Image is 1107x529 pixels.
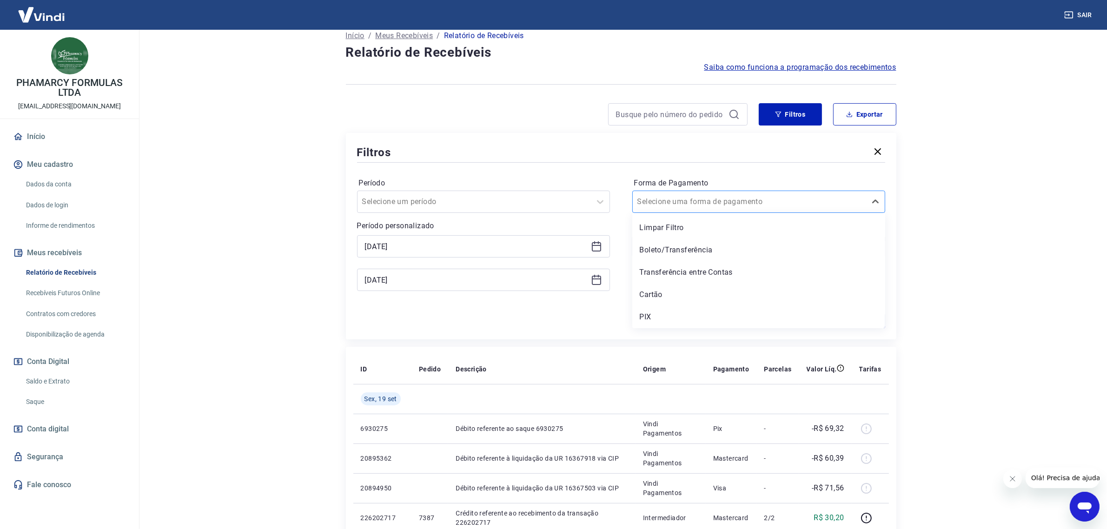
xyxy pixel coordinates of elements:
a: Saque [22,392,128,411]
label: Período [359,178,608,189]
button: Filtros [759,103,822,126]
iframe: Fechar mensagem [1003,469,1022,488]
img: 42a1e547-07cb-44d7-b3fc-737f1caec0bc.jpeg [51,37,88,74]
p: Pix [713,424,749,433]
a: Dados da conta [22,175,128,194]
a: Conta digital [11,419,128,439]
p: Tarifas [859,364,882,374]
p: PHAMARCY FORMULAS LTDA [7,78,132,98]
input: Busque pelo número do pedido [616,107,725,121]
a: Disponibilização de agenda [22,325,128,344]
p: [EMAIL_ADDRESS][DOMAIN_NAME] [18,101,121,111]
p: - [764,454,791,463]
p: Débito referente à liquidação da UR 16367918 via CIP [456,454,628,463]
p: 226202717 [361,513,404,522]
p: 20894950 [361,483,404,493]
iframe: Botão para abrir a janela de mensagens [1070,492,1100,522]
p: / [437,30,440,41]
button: Conta Digital [11,351,128,372]
p: ID [361,364,367,374]
p: Pagamento [713,364,749,374]
p: R$ 30,20 [814,512,844,523]
p: Débito referente ao saque 6930275 [456,424,628,433]
a: Informe de rendimentos [22,216,128,235]
div: Transferência entre Contas [632,263,885,282]
p: -R$ 71,56 [812,483,844,494]
p: -R$ 69,32 [812,423,844,434]
input: Data inicial [365,239,587,253]
a: Segurança [11,447,128,467]
div: Cartão [632,285,885,304]
a: Fale conosco [11,475,128,495]
a: Início [346,30,365,41]
p: Parcelas [764,364,791,374]
p: - [764,483,791,493]
div: Boleto/Transferência [632,241,885,259]
button: Sair [1062,7,1096,24]
button: Exportar [833,103,896,126]
p: Débito referente à liquidação da UR 16367503 via CIP [456,483,628,493]
p: 7387 [419,513,441,522]
p: Pedido [419,364,441,374]
iframe: Mensagem da empresa [1026,468,1100,488]
p: Crédito referente ao recebimento da transação 226202717 [456,509,628,527]
div: PIX [632,308,885,326]
button: Meus recebíveis [11,243,128,263]
a: Saiba como funciona a programação dos recebimentos [704,62,896,73]
p: Relatório de Recebíveis [444,30,524,41]
p: Vindi Pagamentos [643,479,698,497]
p: Vindi Pagamentos [643,449,698,468]
p: / [368,30,371,41]
span: Conta digital [27,423,69,436]
h5: Filtros [357,145,391,160]
input: Data final [365,273,587,287]
p: 20895362 [361,454,404,463]
a: Início [11,126,128,147]
div: Limpar Filtro [632,218,885,237]
p: Mastercard [713,454,749,463]
p: Período personalizado [357,220,610,231]
a: Relatório de Recebíveis [22,263,128,282]
p: Valor Líq. [807,364,837,374]
img: Vindi [11,0,72,29]
a: Recebíveis Futuros Online [22,284,128,303]
a: Contratos com credores [22,304,128,324]
p: -R$ 60,39 [812,453,844,464]
span: Olá! Precisa de ajuda? [6,7,78,14]
p: Descrição [456,364,487,374]
a: Saldo e Extrato [22,372,128,391]
p: Mastercard [713,513,749,522]
label: Forma de Pagamento [634,178,883,189]
p: Intermediador [643,513,698,522]
p: 6930275 [361,424,404,433]
p: Visa [713,483,749,493]
span: Sex, 19 set [365,394,397,403]
p: Vindi Pagamentos [643,419,698,438]
a: Meus Recebíveis [375,30,433,41]
p: Origem [643,364,666,374]
h4: Relatório de Recebíveis [346,43,896,62]
a: Dados de login [22,196,128,215]
p: 2/2 [764,513,791,522]
button: Meu cadastro [11,154,128,175]
p: - [764,424,791,433]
